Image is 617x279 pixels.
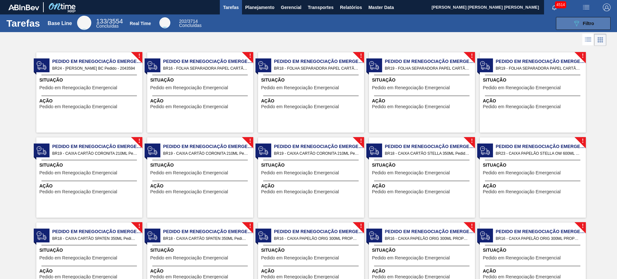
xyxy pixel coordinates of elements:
span: BR16 - CAIXA PAPELÃO ORIG 300ML PROPRIETÁRIA Pedido - 2044025 [496,235,581,242]
img: status [369,231,379,240]
img: TNhmsLtSVTkK8tSr43FrP2fwEKptu5GPRR3wAAAABJRU5ErkJggg== [8,4,39,10]
span: BR18 - FOLHA SEPARADORA PAPEL CARTÃO Pedido - 2038667 [274,65,359,72]
img: status [258,61,268,70]
span: Pedido em Renegociação Emergencial [496,143,586,150]
span: Ação [150,268,252,275]
span: ! [360,54,362,58]
span: Pedido em Renegociação Emergencial [163,228,253,235]
span: Situação [150,247,252,254]
img: status [37,146,46,155]
span: Situação [40,247,141,254]
img: status [258,231,268,240]
span: ! [582,139,584,144]
div: Real Time [130,21,151,26]
span: ! [249,54,251,58]
div: Base Line [48,21,72,26]
span: Planejamento [245,4,274,11]
span: / 3554 [96,18,123,25]
span: Situação [483,162,584,169]
div: Base Line [77,16,91,30]
span: Ação [261,183,362,189]
span: 4514 [555,1,566,8]
span: Pedido em Renegociação Emergencial [261,85,339,90]
span: ! [582,224,584,229]
span: Pedido em Renegociação Emergencial [274,58,364,65]
span: Pedido em Renegociação Emergencial [52,143,142,150]
div: Visão em Lista [582,34,594,46]
span: Concluídas [179,23,201,28]
span: Situação [372,162,473,169]
span: Pedido em Renegociação Emergencial [385,228,475,235]
span: Pedido em Renegociação Emergencial [150,170,228,175]
div: Base Line [96,19,123,28]
span: Situação [372,77,473,83]
span: Situação [40,77,141,83]
div: Real Time [159,17,170,28]
span: ! [471,224,473,229]
span: Situação [483,247,584,254]
span: Pedido em Renegociação Emergencial [496,58,586,65]
span: Ação [483,183,584,189]
span: Pedido em Renegociação Emergencial [385,143,475,150]
img: status [148,146,157,155]
span: Pedido em Renegociação Emergencial [372,85,450,90]
span: 133 [96,18,107,25]
div: Visão em Cards [594,34,606,46]
span: BR18 - CAIXA CARTÃO SPATEN 350ML Pedido - 2031506 [52,235,137,242]
span: ! [582,54,584,58]
span: ! [249,224,251,229]
span: Situação [261,162,362,169]
span: ! [249,139,251,144]
span: Concluídas [96,23,119,29]
img: Logout [603,4,611,11]
span: Filtro [583,21,594,26]
span: Pedido em Renegociação Emergencial [261,170,339,175]
span: Pedido em Renegociação Emergencial [150,85,228,90]
span: BR16 - FOLHA SEPARADORA PAPEL CARTÃO Pedido - 2011117 [163,65,248,72]
span: Situação [150,77,252,83]
span: Pedido em Renegociação Emergencial [372,104,450,109]
img: status [148,61,157,70]
span: BR19 - CAIXA CARTÃO CORONITA 210ML Pedido - 2015020 [52,150,137,157]
span: Pedido em Renegociação Emergencial [163,58,253,65]
span: Pedido em Renegociação Emergencial [274,228,364,235]
span: BR19 - CAIXA CARTÃO CORONITA 210ML Pedido - 2015021 [163,150,248,157]
span: Ação [372,268,473,275]
span: Pedido em Renegociação Emergencial [40,170,117,175]
span: ! [360,139,362,144]
span: ! [471,54,473,58]
span: ! [138,139,140,144]
span: Pedido em Renegociação Emergencial [483,189,561,194]
span: ! [360,224,362,229]
span: Situação [150,162,252,169]
span: Pedido em Renegociação Emergencial [372,189,450,194]
span: BR19 - FOLHA SEPARADORA PAPEL CARTÃO Pedido - 2018554 [496,65,581,72]
span: ! [138,54,140,58]
span: Pedido em Renegociação Emergencial [261,189,339,194]
span: Ação [150,183,252,189]
img: status [37,61,46,70]
span: Pedido em Renegociação Emergencial [274,143,364,150]
button: Notificações [544,3,565,12]
span: Pedido em Renegociação Emergencial [261,256,339,260]
span: Pedido em Renegociação Emergencial [40,85,117,90]
span: Pedido em Renegociação Emergencial [483,104,561,109]
img: status [480,146,490,155]
span: Ação [261,98,362,104]
img: status [369,146,379,155]
span: BR23 - CAIXA PAPELÃO STELLA OW 600ML Pedido - 2012815 [496,150,581,157]
span: Ação [40,268,141,275]
span: Pedido em Renegociação Emergencial [483,256,561,260]
span: Relatórios [340,4,362,11]
img: status [480,61,490,70]
span: Pedido em Renegociação Emergencial [483,170,561,175]
span: Ação [372,183,473,189]
span: Situação [261,77,362,83]
span: Pedido em Renegociação Emergencial [483,85,561,90]
span: BR18 - CAIXA CARTÃO SPATEN 350ML Pedido - 2031507 [163,235,248,242]
h1: Tarefas [6,20,40,27]
span: Gerencial [281,4,301,11]
span: 202 [179,19,186,24]
span: Ação [150,98,252,104]
span: Pedido em Renegociação Emergencial [150,104,228,109]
